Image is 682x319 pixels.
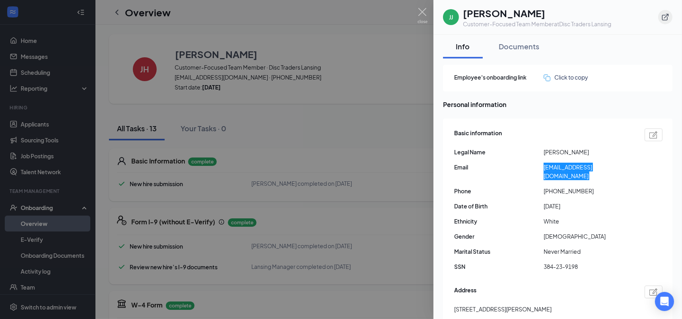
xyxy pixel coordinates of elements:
[449,13,453,21] div: JJ
[454,286,476,298] span: Address
[658,10,672,24] button: ExternalLink
[454,187,544,195] span: Phone
[454,148,544,156] span: Legal Name
[454,217,544,226] span: Ethnicity
[463,20,611,28] div: Customer-Focused Team Member at Disc Traders Lansing
[454,163,544,171] span: Email
[544,247,633,256] span: Never Married
[499,41,539,51] div: Documents
[544,202,633,210] span: [DATE]
[544,262,633,271] span: 384-23-9198
[544,74,550,81] img: click-to-copy.71757273a98fde459dfc.svg
[544,232,633,241] span: [DEMOGRAPHIC_DATA]
[454,128,502,141] span: Basic information
[451,41,475,51] div: Info
[454,232,544,241] span: Gender
[463,6,611,20] h1: [PERSON_NAME]
[454,262,544,271] span: SSN
[454,73,544,82] span: Employee's onboarding link
[544,187,633,195] span: [PHONE_NUMBER]
[544,73,588,82] button: Click to copy
[454,247,544,256] span: Marital Status
[443,99,672,109] span: Personal information
[544,217,633,226] span: White
[655,292,674,311] div: Open Intercom Messenger
[544,148,633,156] span: [PERSON_NAME]
[544,163,633,180] span: [EMAIL_ADDRESS][DOMAIN_NAME]
[661,13,669,21] svg: ExternalLink
[454,202,544,210] span: Date of Birth
[454,305,552,313] span: [STREET_ADDRESS][PERSON_NAME]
